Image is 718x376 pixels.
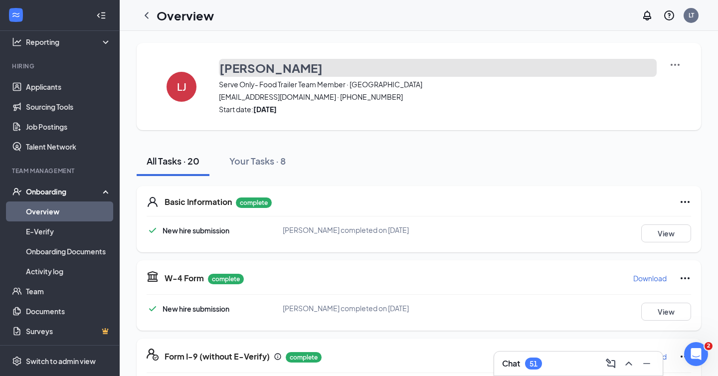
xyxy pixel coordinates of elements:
[12,356,22,366] svg: Settings
[253,105,277,114] strong: [DATE]
[12,167,109,175] div: Team Management
[26,356,96,366] div: Switch to admin view
[229,155,286,167] div: Your Tasks · 8
[641,303,691,321] button: View
[633,349,667,365] button: Download
[26,37,112,47] div: Reporting
[163,226,229,235] span: New hire submission
[641,358,653,370] svg: Minimize
[219,79,657,89] span: Serve Only- Food Trailer Team Member · [GEOGRAPHIC_DATA]
[147,270,159,282] svg: TaxGovernmentIcon
[641,224,691,242] button: View
[705,342,713,350] span: 2
[177,83,186,90] h4: LJ
[283,304,409,313] span: [PERSON_NAME] completed on [DATE]
[147,303,159,315] svg: Checkmark
[286,352,322,363] p: complete
[679,196,691,208] svg: Ellipses
[147,224,159,236] svg: Checkmark
[26,221,111,241] a: E-Verify
[147,349,159,361] svg: FormI9EVerifyIcon
[641,9,653,21] svg: Notifications
[96,10,106,20] svg: Collapse
[26,301,111,321] a: Documents
[165,273,204,284] h5: W-4 Form
[274,353,282,361] svg: Info
[219,59,657,77] button: [PERSON_NAME]
[219,59,323,76] h3: [PERSON_NAME]
[12,37,22,47] svg: Analysis
[147,196,159,208] svg: User
[219,104,657,114] span: Start date:
[639,356,655,372] button: Minimize
[502,358,520,369] h3: Chat
[11,10,21,20] svg: WorkstreamLogo
[26,97,111,117] a: Sourcing Tools
[623,358,635,370] svg: ChevronUp
[603,356,619,372] button: ComposeMessage
[141,9,153,21] svg: ChevronLeft
[26,201,111,221] a: Overview
[26,137,111,157] a: Talent Network
[633,273,667,283] p: Download
[157,7,214,24] h1: Overview
[605,358,617,370] svg: ComposeMessage
[163,304,229,313] span: New hire submission
[621,356,637,372] button: ChevronUp
[530,360,538,368] div: 51
[689,11,694,19] div: LT
[26,281,111,301] a: Team
[679,351,691,363] svg: Ellipses
[679,272,691,284] svg: Ellipses
[219,92,657,102] span: [EMAIL_ADDRESS][DOMAIN_NAME] · [PHONE_NUMBER]
[26,261,111,281] a: Activity log
[669,59,681,71] img: More Actions
[633,270,667,286] button: Download
[283,225,409,234] span: [PERSON_NAME] completed on [DATE]
[147,155,199,167] div: All Tasks · 20
[12,187,22,196] svg: UserCheck
[663,9,675,21] svg: QuestionInfo
[208,274,244,284] p: complete
[26,321,111,341] a: SurveysCrown
[157,59,206,114] button: LJ
[236,197,272,208] p: complete
[684,342,708,366] iframe: Intercom live chat
[12,62,109,70] div: Hiring
[26,187,103,196] div: Onboarding
[165,351,270,362] h5: Form I-9 (without E-Verify)
[26,241,111,261] a: Onboarding Documents
[26,117,111,137] a: Job Postings
[165,196,232,207] h5: Basic Information
[26,77,111,97] a: Applicants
